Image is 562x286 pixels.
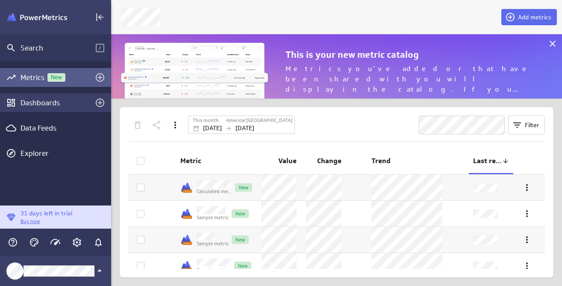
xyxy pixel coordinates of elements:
[520,259,534,273] div: More actions
[70,235,84,250] div: Account and settings
[96,44,104,52] span: /
[21,98,91,107] div: Dashboards
[120,43,269,109] img: metric-library-banner.png
[285,64,535,95] p: Metrics you've added or that have been shared with you will display in the catalog. If you just c...
[21,73,91,82] div: Metrics
[232,211,249,216] span: New
[93,95,107,110] div: Create a dashboard
[473,156,502,165] span: Last refreshed
[180,260,192,272] div: Sample metrics
[21,123,91,133] div: Data Feeds
[93,10,107,24] div: Collapse
[180,182,192,194] div: Sample metrics
[518,13,551,21] span: Add metrics
[197,188,232,195] p: Calculated metric
[520,180,534,195] div: More actions
[93,70,107,85] div: Add metrics
[285,49,535,60] p: This is your new metric catalog
[180,234,192,246] img: Klipfolio_Sample.png
[235,185,252,190] span: New
[130,118,145,132] div: Delete
[29,237,39,247] svg: Themes
[21,218,72,225] p: Buy now
[197,214,229,221] p: Sample metric
[501,9,557,25] button: Add metrics
[180,156,252,165] span: Metric
[180,234,192,246] div: Sample metrics
[371,156,391,165] span: Trend
[317,156,341,165] span: Change
[193,117,219,124] label: This month
[235,263,251,268] span: New
[226,117,292,124] label: America/[GEOGRAPHIC_DATA]
[168,118,182,132] div: More actions
[188,116,295,134] div: This monthAmerica/[GEOGRAPHIC_DATA][DATE][DATE]
[278,156,297,165] span: Value
[188,116,295,134] div: Oct 01 2025 to Oct 31 2025 America/Toronto (GMT-4:00)
[7,13,67,21] img: Klipfolio PowerMetrics Banner
[21,209,72,218] p: 31 days left in trial
[91,235,106,250] div: Notifications
[6,235,20,250] div: Help & PowerMetrics Assistant
[203,124,222,133] p: [DATE]
[72,237,82,247] svg: Account and settings
[180,208,192,220] div: Sample metrics
[21,149,109,158] div: Explorer
[47,74,65,80] span: New
[21,43,96,53] div: Search
[27,235,41,250] div: Themes
[508,116,545,134] button: Filter
[149,118,164,132] div: Share
[197,240,229,247] p: Sample metric
[180,182,192,194] img: Klipfolio_Sample.png
[232,237,249,242] span: New
[235,124,254,133] p: [DATE]
[50,237,61,247] svg: Usage
[502,158,509,164] div: Reverse sort direction
[525,121,539,129] span: Filter
[180,208,192,220] img: Klipfolio_Sample.png
[180,260,192,272] img: Klipfolio_Sample.png
[520,232,534,247] div: More actions
[197,266,231,274] p: Sample metric
[520,206,534,221] div: More actions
